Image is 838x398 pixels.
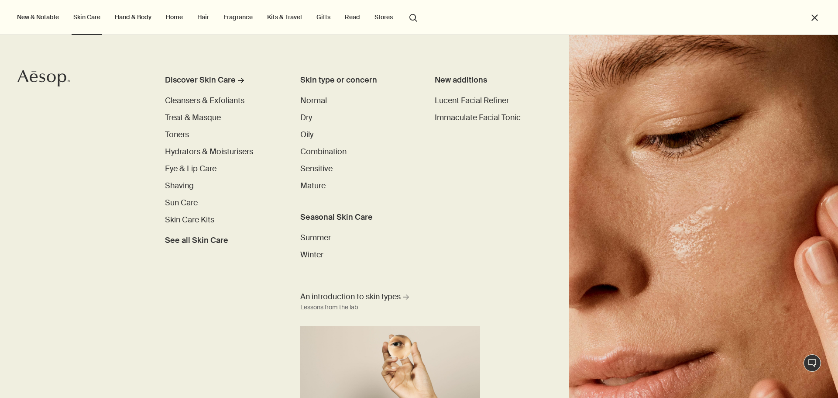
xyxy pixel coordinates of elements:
[373,11,395,23] button: Stores
[435,95,509,107] a: Lucent Facial Refiner
[165,180,194,191] span: Shaving
[165,197,198,209] a: Sun Care
[165,95,244,107] a: Cleansers & Exfoliants
[435,74,544,86] div: New additions
[300,291,401,302] span: An introduction to skin types
[165,231,228,246] a: See all Skin Care
[300,95,327,107] a: Normal
[300,232,331,244] a: Summer
[165,112,221,123] span: Treat & Masque
[113,11,153,23] a: Hand & Body
[300,129,313,141] a: Oily
[72,11,102,23] a: Skin Care
[435,112,521,124] a: Immaculate Facial Tonic
[315,11,332,23] a: Gifts
[17,69,70,87] svg: Aesop
[343,11,362,23] a: Read
[300,180,326,192] a: Mature
[300,74,409,86] h3: Skin type or concern
[300,249,323,260] span: Winter
[300,146,347,157] span: Combination
[300,112,312,124] a: Dry
[165,146,253,158] a: Hydrators & Moisturisers
[15,11,61,23] button: New & Notable
[164,11,185,23] a: Home
[222,11,254,23] a: Fragrance
[196,11,211,23] a: Hair
[300,163,333,174] span: Sensitive
[300,129,313,140] span: Oily
[165,215,214,225] span: Skin Care Kits
[15,67,72,91] a: Aesop
[569,35,838,398] img: Woman holding her face with her hands
[300,180,326,191] span: Mature
[165,180,194,192] a: Shaving
[435,95,509,106] span: Lucent Facial Refiner
[300,302,358,313] div: Lessons from the lab
[165,197,198,208] span: Sun Care
[300,95,327,106] span: Normal
[265,11,304,23] a: Kits & Travel
[804,354,821,372] button: Live Assistance
[165,129,189,141] a: Toners
[300,163,333,175] a: Sensitive
[300,112,312,123] span: Dry
[300,211,409,223] h3: Seasonal Skin Care
[165,74,275,90] a: Discover Skin Care
[300,249,323,261] a: Winter
[165,163,216,175] a: Eye & Lip Care
[165,129,189,140] span: Toners
[165,235,228,246] span: See all Skin Care
[165,112,221,124] a: Treat & Masque
[165,163,216,174] span: Eye & Lip Care
[405,9,421,25] button: Open search
[300,146,347,158] a: Combination
[300,232,331,243] span: Summer
[810,13,820,23] button: Close the Menu
[435,112,521,123] span: Immaculate Facial Tonic
[165,214,214,226] a: Skin Care Kits
[165,95,244,106] span: Cleansers & Exfoliants
[165,146,253,157] span: Hydrators & Moisturisers
[165,74,236,86] div: Discover Skin Care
